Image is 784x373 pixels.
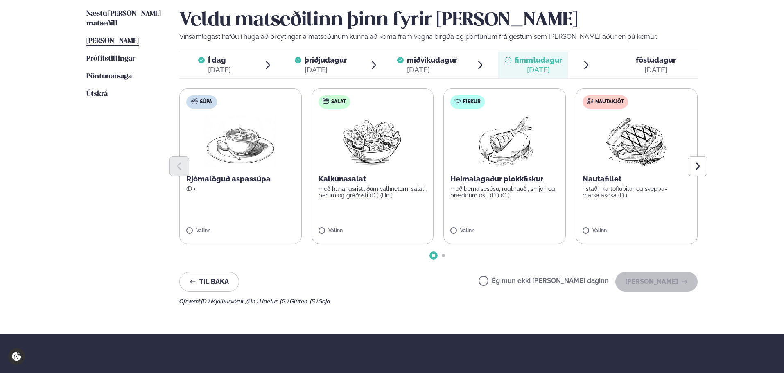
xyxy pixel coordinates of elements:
button: [PERSON_NAME] [615,272,698,292]
p: Rjómalöguð aspassúpa [186,174,295,184]
span: (D ) Mjólkurvörur , [201,298,246,305]
button: Next slide [688,156,707,176]
span: þriðjudagur [305,56,347,64]
img: salad.svg [323,98,329,104]
span: (S ) Soja [310,298,330,305]
span: fimmtudagur [515,56,562,64]
p: Vinsamlegast hafðu í huga að breytingar á matseðlinum kunna að koma fram vegna birgða og pöntunum... [179,32,698,42]
span: Súpa [200,99,212,105]
span: [PERSON_NAME] [86,38,139,45]
span: Salat [331,99,346,105]
span: (G ) Glúten , [280,298,310,305]
div: [DATE] [305,65,347,75]
a: Útskrá [86,89,108,99]
span: Pöntunarsaga [86,73,132,80]
h2: Veldu matseðilinn þinn fyrir [PERSON_NAME] [179,9,698,32]
img: Fish.png [468,115,541,167]
a: Pöntunarsaga [86,72,132,81]
div: [DATE] [515,65,562,75]
span: Nautakjöt [595,99,624,105]
button: Previous slide [169,156,189,176]
p: með bernaisesósu, rúgbrauði, smjöri og bræddum osti (D ) (G ) [450,185,559,199]
span: Næstu [PERSON_NAME] matseðill [86,10,161,27]
img: Salad.png [336,115,409,167]
button: Til baka [179,272,239,292]
span: Prófílstillingar [86,55,135,62]
span: Go to slide 2 [442,254,445,257]
p: með hunangsristuðum valhnetum, salati, perum og gráðosti (D ) (Hn ) [319,185,427,199]
div: Ofnæmi: [179,298,698,305]
p: ristaðir kartöflubitar og sveppa- marsalasósa (D ) [583,185,691,199]
img: Beef-Meat.png [600,115,673,167]
span: Útskrá [86,90,108,97]
img: soup.svg [191,98,198,104]
a: [PERSON_NAME] [86,36,139,46]
p: (D ) [186,185,295,192]
div: [DATE] [407,65,457,75]
span: (Hn ) Hnetur , [246,298,280,305]
img: Soup.png [204,115,276,167]
img: beef.svg [587,98,593,104]
p: Nautafillet [583,174,691,184]
div: [DATE] [208,65,231,75]
span: Fiskur [463,99,481,105]
p: Heimalagaður plokkfiskur [450,174,559,184]
a: Cookie settings [8,348,25,365]
span: Í dag [208,55,231,65]
div: [DATE] [636,65,676,75]
span: miðvikudagur [407,56,457,64]
span: föstudagur [636,56,676,64]
img: fish.svg [454,98,461,104]
a: Næstu [PERSON_NAME] matseðill [86,9,163,29]
p: Kalkúnasalat [319,174,427,184]
span: Go to slide 1 [432,254,435,257]
a: Prófílstillingar [86,54,135,64]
